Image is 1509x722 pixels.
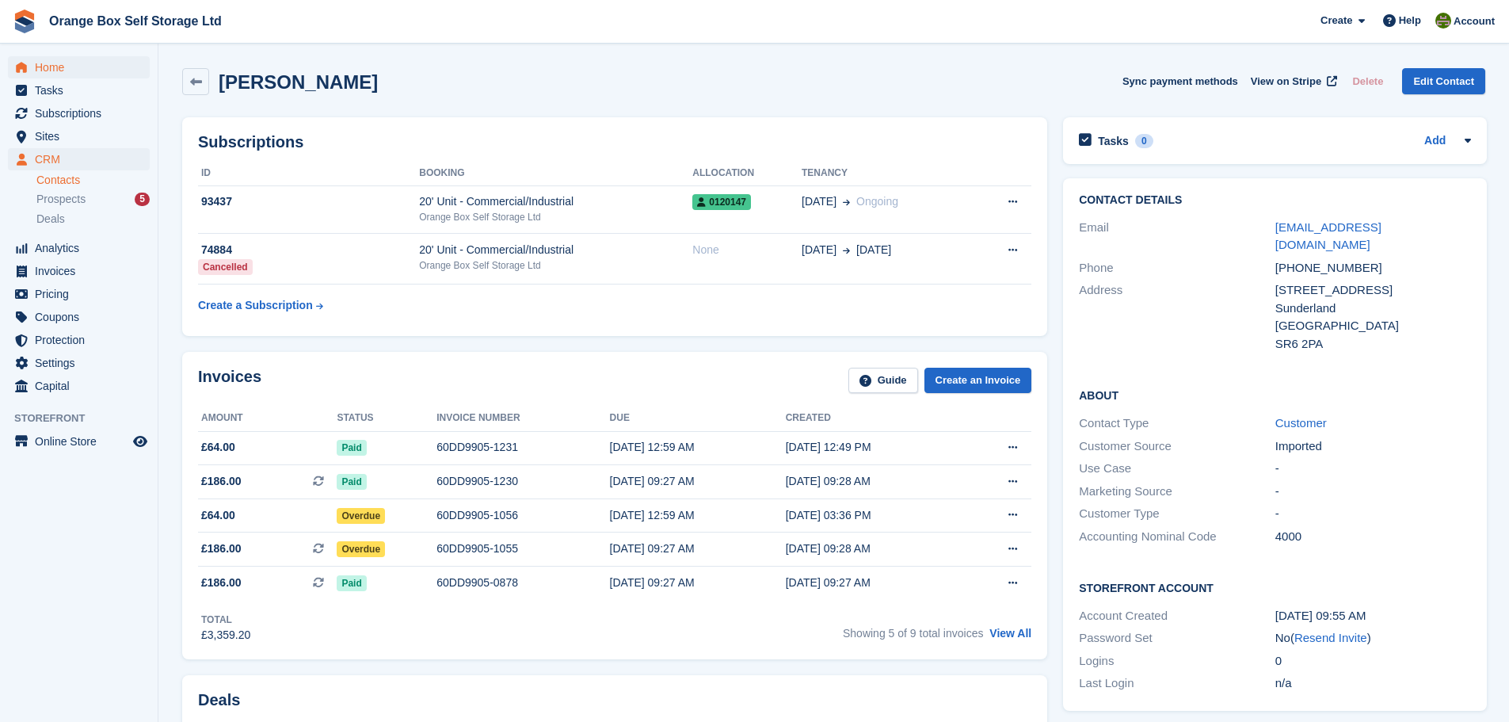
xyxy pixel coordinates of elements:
[8,352,150,374] a: menu
[1275,317,1471,335] div: [GEOGRAPHIC_DATA]
[848,368,918,394] a: Guide
[1275,674,1471,693] div: n/a
[786,541,963,557] div: [DATE] 09:28 AM
[1275,483,1471,501] div: -
[1275,416,1327,430] a: Customer
[419,193,692,210] div: 20' Unit - Commercial/Industrial
[219,71,378,93] h2: [PERSON_NAME]
[8,306,150,328] a: menu
[14,411,158,426] span: Storefront
[802,193,836,210] span: [DATE]
[36,211,150,227] a: Deals
[1079,528,1275,546] div: Accounting Nominal Code
[35,260,130,282] span: Invoices
[8,79,150,101] a: menu
[35,125,130,147] span: Sites
[36,191,150,208] a: Prospects 5
[786,406,963,431] th: Created
[35,102,130,124] span: Subscriptions
[1079,629,1275,648] div: Password Set
[201,439,235,456] span: £64.00
[8,125,150,147] a: menu
[36,192,86,207] span: Prospects
[1079,460,1275,478] div: Use Case
[436,473,609,490] div: 60DD9905-1230
[1079,674,1275,693] div: Last Login
[337,508,385,524] span: Overdue
[1079,607,1275,625] div: Account Created
[35,148,130,170] span: CRM
[436,541,609,557] div: 60DD9905-1055
[1079,219,1275,254] div: Email
[1275,300,1471,318] div: Sunderland
[8,148,150,170] a: menu
[1275,505,1471,523] div: -
[43,8,228,34] a: Orange Box Self Storage Ltd
[337,440,366,456] span: Paid
[610,473,786,490] div: [DATE] 09:27 AM
[692,161,802,186] th: Allocation
[201,627,250,644] div: £3,359.20
[198,297,313,314] div: Create a Subscription
[1079,652,1275,670] div: Logins
[610,507,786,524] div: [DATE] 12:59 AM
[198,691,240,709] h2: Deals
[1079,281,1275,353] div: Address
[337,541,385,557] span: Overdue
[692,242,802,258] div: None
[786,575,963,591] div: [DATE] 09:27 AM
[1275,335,1471,353] div: SR6 2PA
[1346,68,1389,94] button: Delete
[8,329,150,351] a: menu
[802,161,973,186] th: Tenancy
[8,430,150,453] a: menu
[35,375,130,397] span: Capital
[198,291,323,320] a: Create a Subscription
[8,102,150,124] a: menu
[337,474,366,490] span: Paid
[1275,220,1381,252] a: [EMAIL_ADDRESS][DOMAIN_NAME]
[1275,652,1471,670] div: 0
[1275,259,1471,277] div: [PHONE_NUMBER]
[419,210,692,224] div: Orange Box Self Storage Ltd
[786,439,963,456] div: [DATE] 12:49 PM
[786,507,963,524] div: [DATE] 03:36 PM
[610,439,786,456] div: [DATE] 12:59 AM
[1454,13,1495,29] span: Account
[35,352,130,374] span: Settings
[201,507,235,524] span: £64.00
[1399,13,1421,29] span: Help
[1294,631,1367,644] a: Resend Invite
[35,430,130,453] span: Online Store
[198,193,419,210] div: 93437
[1435,13,1451,29] img: Pippa White
[1402,68,1485,94] a: Edit Contact
[436,439,609,456] div: 60DD9905-1231
[8,283,150,305] a: menu
[8,260,150,282] a: menu
[843,627,983,640] span: Showing 5 of 9 total invoices
[610,406,786,431] th: Due
[1275,528,1471,546] div: 4000
[419,258,692,273] div: Orange Box Self Storage Ltd
[337,575,366,591] span: Paid
[35,283,130,305] span: Pricing
[1275,281,1471,300] div: [STREET_ADDRESS]
[36,212,65,227] span: Deals
[1122,68,1238,94] button: Sync payment methods
[1098,134,1129,148] h2: Tasks
[856,195,898,208] span: Ongoing
[1079,483,1275,501] div: Marketing Source
[8,237,150,259] a: menu
[856,242,891,258] span: [DATE]
[419,242,692,258] div: 20' Unit - Commercial/Industrial
[436,575,609,591] div: 60DD9905-0878
[201,541,242,557] span: £186.00
[198,133,1031,151] h2: Subscriptions
[35,306,130,328] span: Coupons
[924,368,1032,394] a: Create an Invoice
[610,541,786,557] div: [DATE] 09:27 AM
[419,161,692,186] th: Booking
[135,193,150,206] div: 5
[1135,134,1153,148] div: 0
